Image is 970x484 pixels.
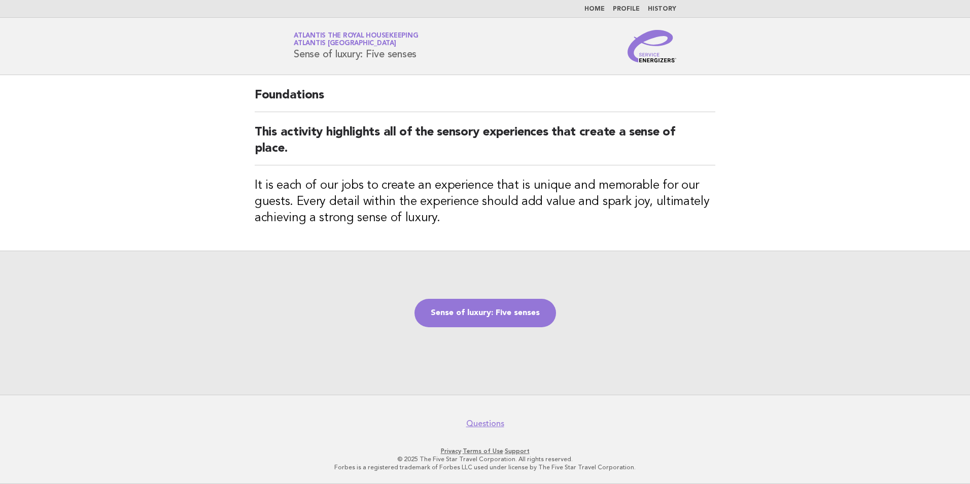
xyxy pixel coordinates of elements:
[175,463,795,471] p: Forbes is a registered trademark of Forbes LLC used under license by The Five Star Travel Corpora...
[414,299,556,327] a: Sense of luxury: Five senses
[294,33,418,59] h1: Sense of luxury: Five senses
[648,6,676,12] a: History
[255,178,715,226] h3: It is each of our jobs to create an experience that is unique and memorable for our guests. Every...
[613,6,640,12] a: Profile
[255,87,715,112] h2: Foundations
[463,447,503,455] a: Terms of Use
[175,455,795,463] p: © 2025 The Five Star Travel Corporation. All rights reserved.
[255,124,715,165] h2: This activity highlights all of the sensory experiences that create a sense of place.
[505,447,530,455] a: Support
[466,419,504,429] a: Questions
[441,447,461,455] a: Privacy
[294,32,418,47] a: Atlantis the Royal HousekeepingAtlantis [GEOGRAPHIC_DATA]
[294,41,396,47] span: Atlantis [GEOGRAPHIC_DATA]
[628,30,676,62] img: Service Energizers
[584,6,605,12] a: Home
[175,447,795,455] p: · ·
